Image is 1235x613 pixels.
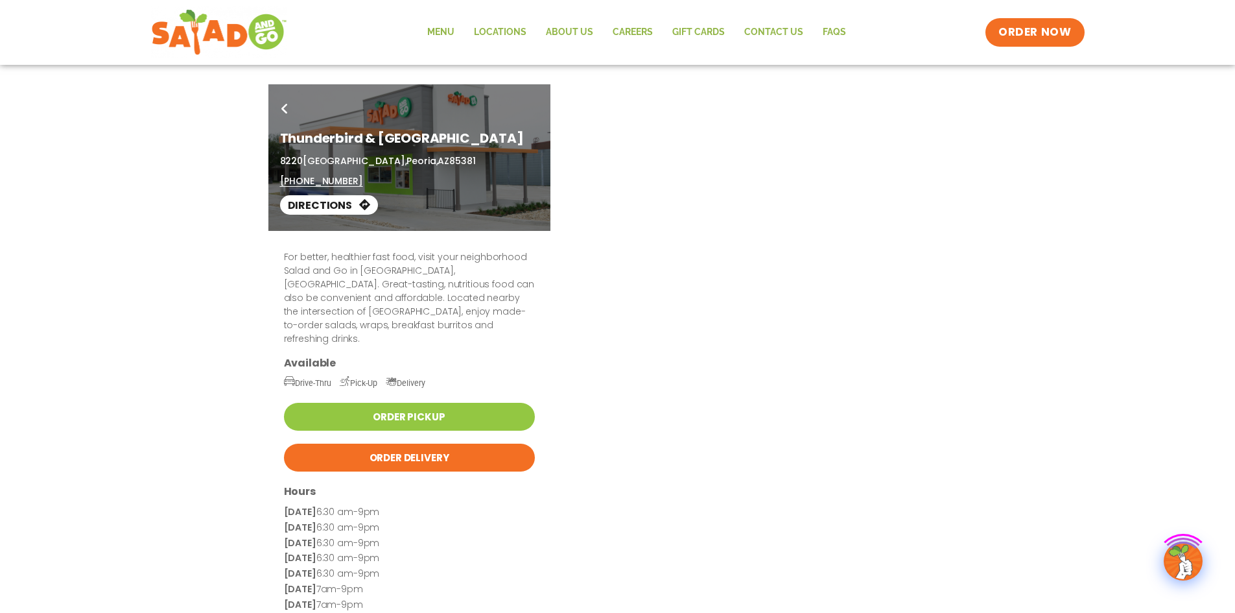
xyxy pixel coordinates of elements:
a: GIFT CARDS [663,18,735,47]
p: 7am-9pm [284,597,535,613]
img: new-SAG-logo-768×292 [151,6,288,58]
p: 6:30 am-9pm [284,566,535,582]
span: 85381 [449,154,475,167]
strong: [DATE] [284,551,316,564]
strong: [DATE] [284,536,316,549]
a: FAQs [813,18,856,47]
strong: [DATE] [284,598,316,611]
a: Contact Us [735,18,813,47]
a: About Us [536,18,603,47]
span: [GEOGRAPHIC_DATA], [303,154,406,167]
span: Pick-Up [340,378,377,388]
a: Menu [418,18,464,47]
span: Drive-Thru [284,378,331,388]
strong: [DATE] [284,521,316,534]
a: Directions [280,195,378,215]
strong: [DATE] [284,583,316,595]
a: Locations [464,18,536,47]
strong: [DATE] [284,505,316,518]
span: Delivery [386,378,425,388]
span: Peoria, [406,154,438,167]
strong: [DATE] [284,567,316,580]
span: 8220 [280,154,303,167]
p: 6:30 am-9pm [284,551,535,566]
a: Order Pickup [284,403,535,431]
p: 6:30 am-9pm [284,536,535,551]
nav: Menu [418,18,856,47]
h3: Available [284,356,535,370]
a: [PHONE_NUMBER] [280,174,363,188]
a: ORDER NOW [985,18,1084,47]
p: 6:30 am-9pm [284,520,535,536]
p: 6:30 am-9pm [284,505,535,520]
a: Order Delivery [284,444,535,472]
span: AZ [438,154,449,167]
h3: Hours [284,485,535,498]
h1: Thunderbird & [GEOGRAPHIC_DATA] [280,128,539,148]
a: Careers [603,18,663,47]
span: ORDER NOW [998,25,1071,40]
p: For better, healthier fast food, visit your neighborhood Salad and Go in [GEOGRAPHIC_DATA], [GEOG... [284,250,535,346]
p: 7am-9pm [284,582,535,597]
